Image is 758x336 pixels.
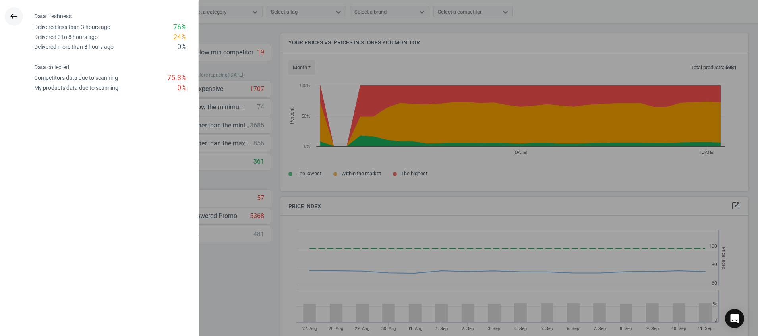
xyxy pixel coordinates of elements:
[34,33,98,41] div: Delivered 3 to 8 hours ago
[725,309,744,328] div: Open Intercom Messenger
[5,7,23,26] button: keyboard_backspace
[34,23,110,31] div: Delivered less than 3 hours ago
[173,32,186,42] div: 24 %
[34,13,198,20] h4: Data freshness
[9,12,19,21] i: keyboard_backspace
[167,73,186,83] div: 75.3 %
[34,43,114,51] div: Delivered more than 8 hours ago
[34,64,198,71] h4: Data collected
[177,83,186,93] div: 0 %
[34,84,118,92] div: My products data due to scanning
[173,22,186,32] div: 76 %
[177,42,186,52] div: 0 %
[34,74,118,82] div: Competitors data due to scanning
